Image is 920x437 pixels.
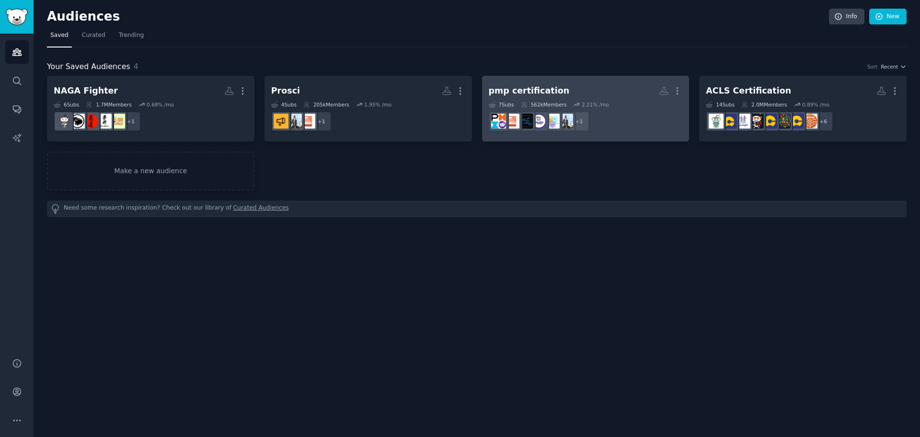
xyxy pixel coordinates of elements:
div: 7 Sub s [489,101,514,108]
span: Trending [119,31,144,40]
img: SaintJohnJobs [722,114,737,129]
div: 0.68 % /mo [147,101,174,108]
a: Curated Audiences [233,204,289,214]
div: pmp certification [489,85,570,97]
a: NAGA Fighter6Subs1.7MMembers0.68% /mo+1BJJWomenjiujitsujudomartialartsbjj [47,76,254,142]
div: 562k Members [521,101,567,108]
img: BJJWomen [110,114,125,129]
img: bjj [57,114,71,129]
img: judo [83,114,98,129]
div: NAGA Fighter [54,85,118,97]
h2: Audiences [47,9,829,24]
img: jiujitsu [97,114,112,129]
div: Prosci [271,85,300,97]
a: ACLS Certification14Subs2.0MMembers0.89% /mo+6IMGredditStJohnsJobsRedditJobBoardFrederictonJobsin... [699,76,907,142]
div: + 1 [121,111,141,131]
a: Prosci4Subs205kMembers1.95% /mo+1projectmanagementProjectManagerDocschangemanagement [264,76,472,142]
img: NursingPH [736,114,750,129]
div: 6 Sub s [54,101,79,108]
div: + 1 [311,111,332,131]
span: 4 [134,62,138,71]
div: + 6 [813,111,833,131]
a: pmp certification7Subs562kMembers2.21% /mo+1ProjectManagerDocsProductManagementPMPRenewalProjectM... [482,76,690,142]
img: FrederictonJobs [762,114,777,129]
div: 1.7M Members [86,101,131,108]
img: Residency [709,114,724,129]
div: Need some research inspiration? Check out our library of [47,201,907,217]
img: PMPRenewal [531,114,546,129]
a: Trending [115,28,147,47]
a: Curated [79,28,109,47]
img: indianmedschool [749,114,764,129]
div: 14 Sub s [706,101,735,108]
div: 205k Members [303,101,349,108]
div: 2.0M Members [741,101,787,108]
a: Make a new audience [47,152,254,190]
div: ACLS Certification [706,85,791,97]
a: Info [829,9,864,25]
div: 0.89 % /mo [802,101,829,108]
a: New [869,9,907,25]
a: Saved [47,28,72,47]
button: Recent [881,63,907,70]
img: StJohnsJobs [789,114,804,129]
img: pmp [491,114,506,129]
img: IMGreddit [803,114,817,129]
img: ProductManagement [545,114,560,129]
img: projectmanagement [505,114,519,129]
span: Curated [82,31,105,40]
span: Your Saved Audiences [47,61,130,73]
img: projectmanagement [300,114,315,129]
span: Saved [50,31,69,40]
div: + 1 [569,111,589,131]
img: RedditJobBoard [776,114,791,129]
img: ProjectManagerDocs [558,114,573,129]
img: GummySearch logo [6,9,28,25]
img: ProjectManagerDocs [287,114,302,129]
img: changemanagement [274,114,288,129]
span: Recent [881,63,898,70]
div: Sort [867,63,878,70]
img: ProjectManagementPro [518,114,533,129]
div: 4 Sub s [271,101,297,108]
div: 2.21 % /mo [582,101,609,108]
div: 1.95 % /mo [364,101,391,108]
img: martialarts [70,114,85,129]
